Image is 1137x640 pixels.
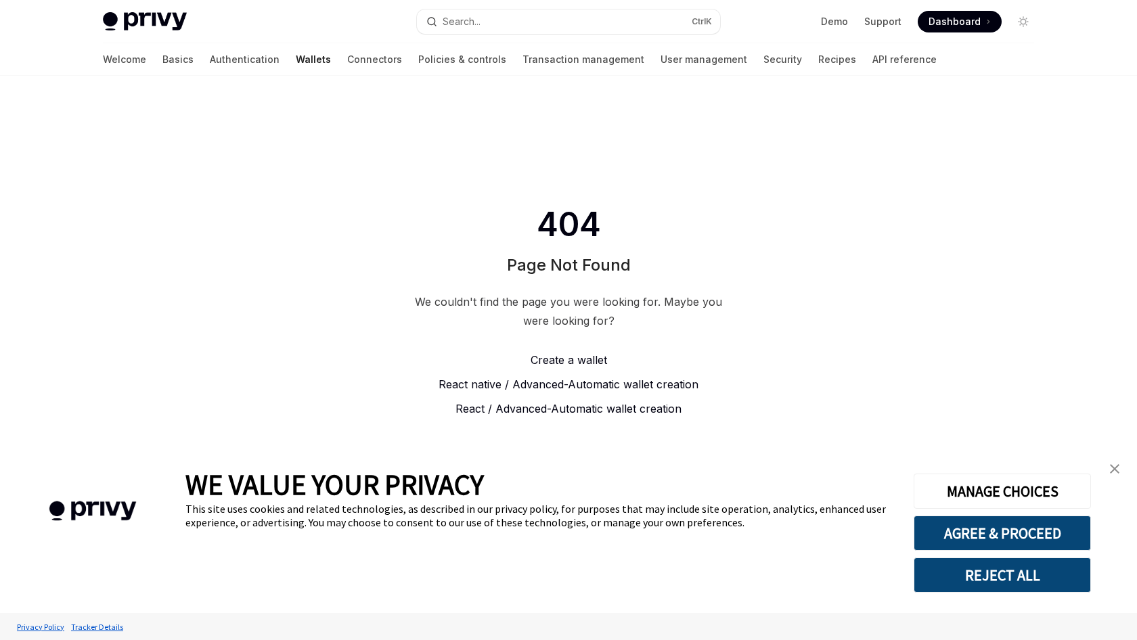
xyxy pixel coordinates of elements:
div: Search... [443,14,481,30]
a: Wallets [296,43,331,76]
span: Create a wallet [531,353,607,367]
button: Toggle dark mode [1012,11,1034,32]
a: Demo [821,15,848,28]
span: React native / Advanced - [439,378,568,391]
span: Dashboard [929,15,981,28]
span: React / Advanced - [455,402,551,415]
a: Authentication [210,43,280,76]
span: Ctrl K [692,16,712,27]
span: 404 [534,206,604,244]
a: Support [864,15,901,28]
a: React / Advanced-Automatic wallet creation [409,401,728,417]
a: close banner [1101,455,1128,482]
a: Dashboard [918,11,1002,32]
a: Basics [162,43,194,76]
span: Automatic wallet creation [568,378,698,391]
a: Privacy Policy [14,615,68,639]
a: Transaction management [522,43,644,76]
a: Recipes [818,43,856,76]
a: Connectors [347,43,402,76]
a: API reference [872,43,937,76]
a: Create a wallet [409,352,728,368]
a: Welcome [103,43,146,76]
img: light logo [103,12,187,31]
a: Tracker Details [68,615,127,639]
button: AGREE & PROCEED [914,516,1091,551]
span: Automatic wallet creation [551,402,682,415]
div: We couldn't find the page you were looking for. Maybe you were looking for? [409,292,728,330]
img: company logo [20,482,165,541]
button: MANAGE CHOICES [914,474,1091,509]
a: User management [661,43,747,76]
a: Security [763,43,802,76]
a: Policies & controls [418,43,506,76]
div: This site uses cookies and related technologies, as described in our privacy policy, for purposes... [185,502,893,529]
button: REJECT ALL [914,557,1091,593]
img: close banner [1110,464,1119,474]
h1: Page Not Found [507,254,631,276]
button: Open search [417,9,720,34]
span: WE VALUE YOUR PRIVACY [185,467,484,502]
a: React native / Advanced-Automatic wallet creation [409,376,728,392]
